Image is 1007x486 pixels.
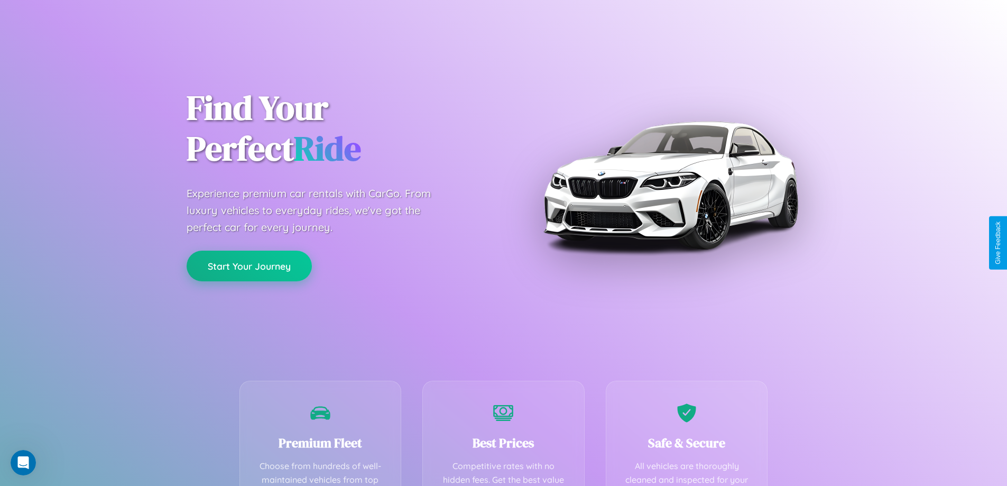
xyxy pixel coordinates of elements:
span: Ride [294,125,361,171]
h3: Best Prices [439,434,568,452]
button: Start Your Journey [187,251,312,281]
h3: Safe & Secure [622,434,752,452]
h3: Premium Fleet [256,434,385,452]
img: Premium BMW car rental vehicle [538,53,802,317]
p: Experience premium car rentals with CarGo. From luxury vehicles to everyday rides, we've got the ... [187,185,451,236]
iframe: Intercom live chat [11,450,36,475]
div: Give Feedback [994,222,1002,264]
h1: Find Your Perfect [187,88,488,169]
